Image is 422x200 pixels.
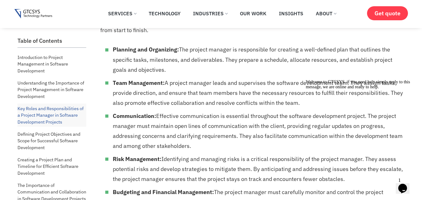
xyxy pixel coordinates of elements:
[17,78,86,101] a: Understanding the Importance of Project Management in Software Development
[113,188,214,196] strong: Budgeting and Financial Management:
[103,7,141,20] a: Services
[367,6,408,20] a: Get quote
[113,154,403,184] li: Identifying and managing risks is a critical responsibility of the project manager. They assess p...
[274,7,308,20] a: Insights
[144,7,185,20] a: Technology
[235,7,271,20] a: Our Work
[17,155,86,178] a: Creating a Project Plan and Timeline for Efficient Software Development
[311,7,341,20] a: About
[2,2,115,12] div: Welcome to GTCSYS, if you need help simply reply to this message, we are online and ready to help.
[113,45,403,75] li: The project manager is responsible for creating a well-defined plan that outlines the specific ta...
[17,129,86,153] a: Defining Project Objectives and Scope for Successful Software Development
[188,7,232,20] a: Industries
[17,52,86,76] a: Introduction to Project Management in Software Development
[113,112,156,120] strong: Communication:
[113,46,179,53] strong: Planning and Organizing:
[303,77,416,172] iframe: chat widget
[375,10,400,17] span: Get quote
[17,37,86,44] h2: Table of Contents
[14,9,52,19] img: Gtcsys logo
[396,175,416,194] iframe: chat widget
[17,104,86,127] a: Key Roles and Responsibilities of a Project Manager in Software Development Projects
[113,78,403,108] li: A project manager leads and supervises the software development team. They assign tasks, provide ...
[113,79,165,86] strong: Team Management:
[2,2,107,12] span: Welcome to GTCSYS, if you need help simply reply to this message, we are online and ready to help.
[113,111,403,151] li: Effective communication is essential throughout the software development project. The project man...
[113,155,161,163] strong: Risk Management:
